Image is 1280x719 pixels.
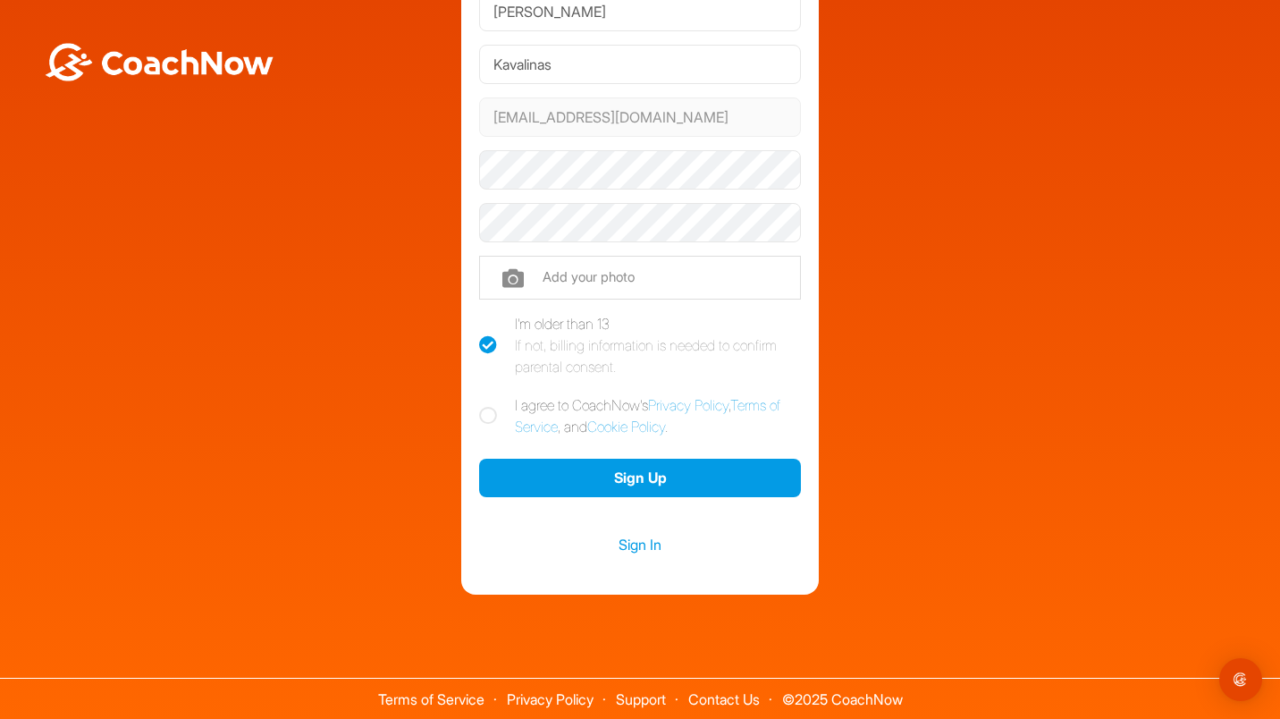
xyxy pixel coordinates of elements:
a: Contact Us [688,690,760,708]
a: Terms of Service [515,396,780,436]
a: Privacy Policy [507,690,594,708]
label: I agree to CoachNow's , , and . [479,394,801,437]
a: Sign In [479,533,801,556]
div: Open Intercom Messenger [1219,658,1262,701]
input: Last Name [479,45,801,84]
a: Privacy Policy [648,396,728,414]
img: BwLJSsUCoWCh5upNqxVrqldRgqLPVwmV24tXu5FoVAoFEpwwqQ3VIfuoInZCoVCoTD4vwADAC3ZFMkVEQFDAAAAAElFTkSuQmCC [43,43,275,81]
a: Terms of Service [378,690,484,708]
span: © 2025 CoachNow [773,679,912,706]
a: Cookie Policy [587,418,665,436]
div: I'm older than 13 [515,313,801,377]
input: Email [479,97,801,137]
button: Sign Up [479,459,801,497]
div: If not, billing information is needed to confirm parental consent. [515,334,801,377]
a: Support [616,690,666,708]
